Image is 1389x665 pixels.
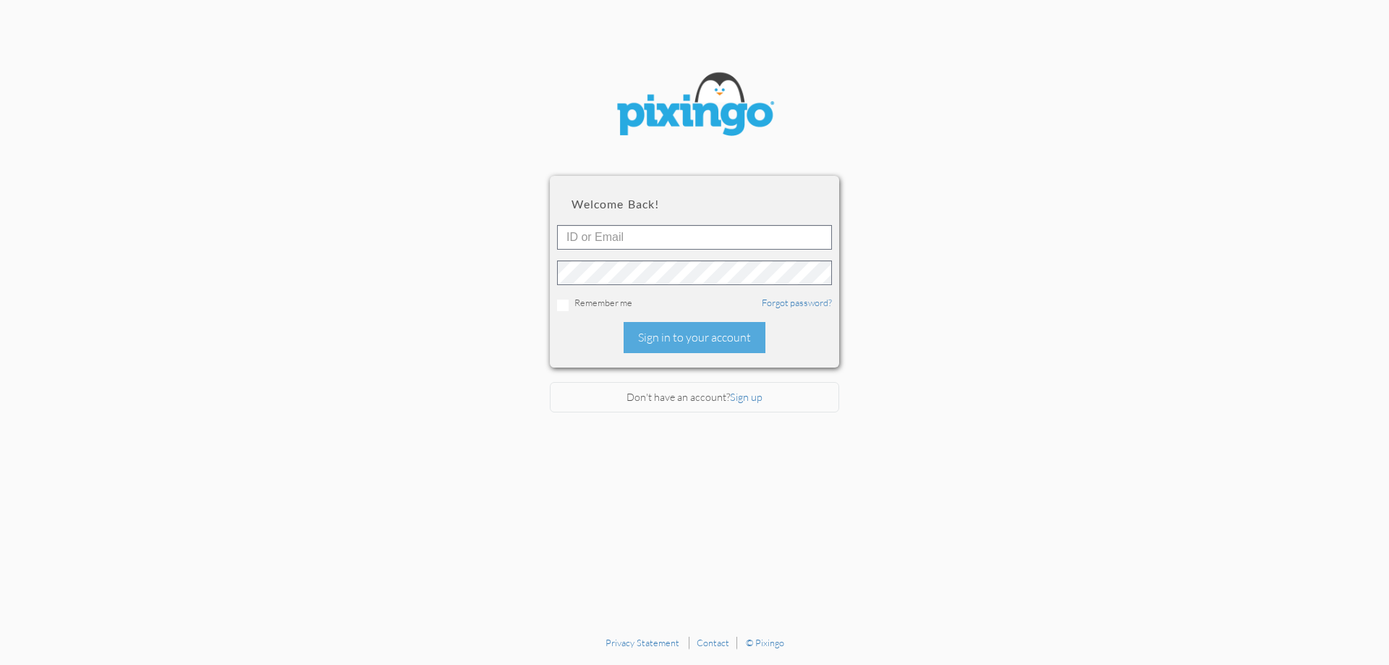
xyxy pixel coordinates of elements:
a: Forgot password? [762,297,832,308]
a: Privacy Statement [606,637,679,648]
a: © Pixingo [746,637,784,648]
iframe: Chat [1388,664,1389,665]
a: Sign up [730,391,763,403]
h2: Welcome back! [572,198,817,211]
input: ID or Email [557,225,832,250]
a: Contact [697,637,729,648]
div: Remember me [557,296,832,311]
img: pixingo logo [608,65,781,147]
div: Sign in to your account [624,322,765,353]
div: Don't have an account? [550,382,839,413]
